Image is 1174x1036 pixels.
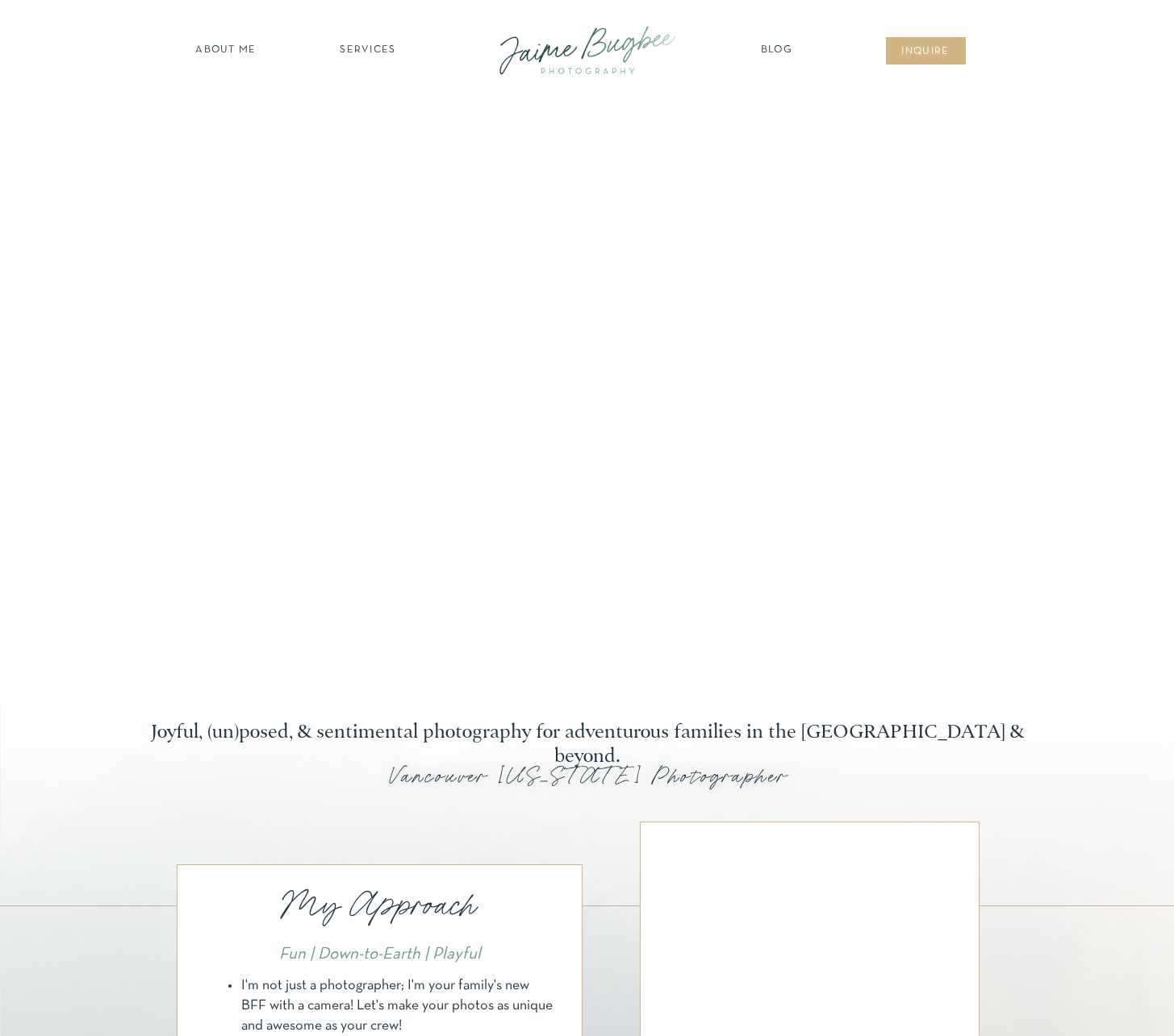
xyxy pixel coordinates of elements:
a: about ME [191,43,261,59]
a: Blog [757,43,797,59]
i: Fun | Down-to-Earth | Playful [279,947,481,962]
h2: Joyful, (un)posed, & sentimental photography for adventurous families in the [GEOGRAPHIC_DATA] & ... [136,721,1039,745]
h1: Vancouver [US_STATE] Photographer [239,764,937,800]
a: SERVICES [323,43,414,59]
a: inqUIre [893,44,959,60]
p: My Approach [261,883,499,929]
